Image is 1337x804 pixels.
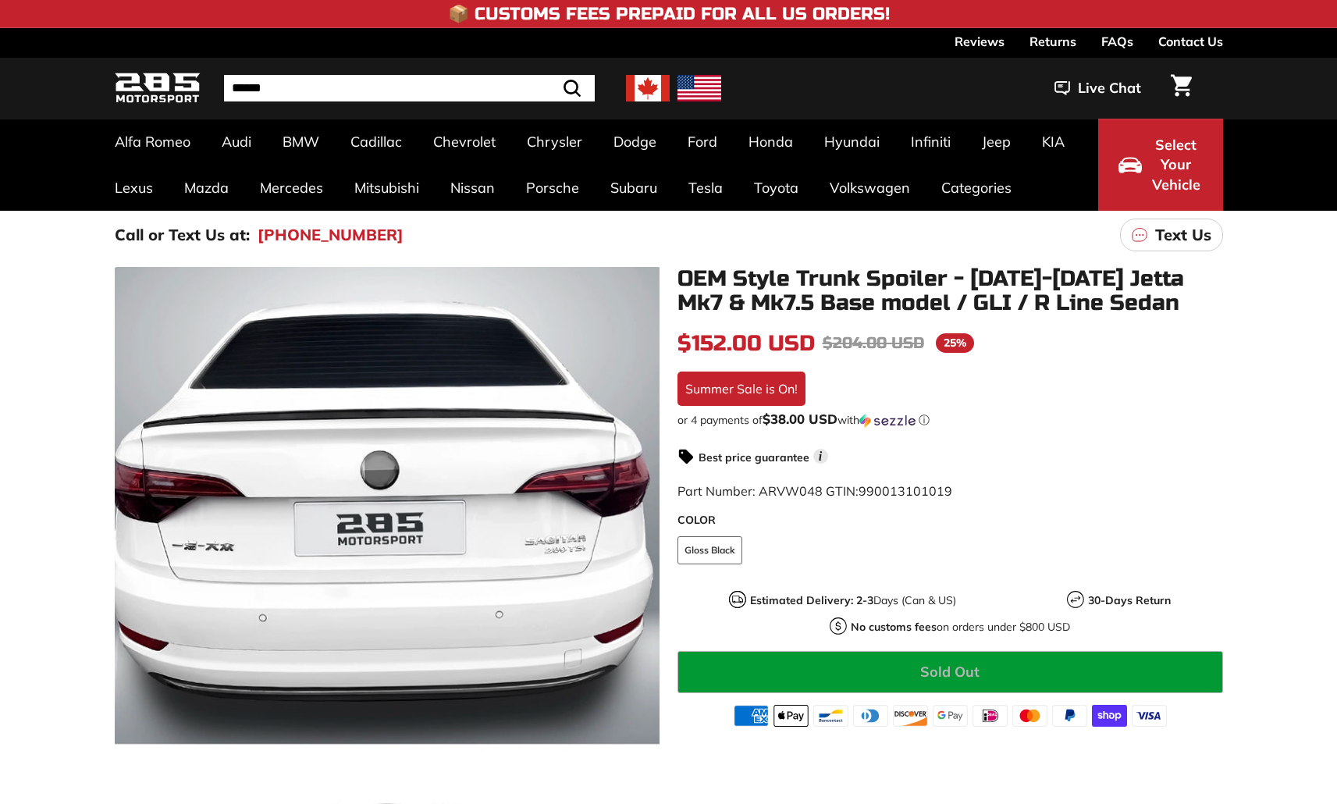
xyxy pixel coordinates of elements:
[677,372,805,406] div: Summer Sale is On!
[99,165,169,211] a: Lexus
[115,223,250,247] p: Call or Text Us at:
[851,619,1070,635] p: on orders under $800 USD
[244,165,339,211] a: Mercedes
[115,70,201,107] img: Logo_285_Motorsport_areodynamics_components
[809,119,895,165] a: Hyundai
[595,165,673,211] a: Subaru
[511,119,598,165] a: Chrysler
[859,483,952,499] span: 990013101019
[99,119,206,165] a: Alfa Romeo
[966,119,1026,165] a: Jeep
[1098,119,1223,211] button: Select Your Vehicle
[813,705,848,727] img: bancontact
[1132,705,1167,727] img: visa
[814,165,926,211] a: Volkswagen
[733,119,809,165] a: Honda
[1155,223,1211,247] p: Text Us
[1101,28,1133,55] a: FAQs
[206,119,267,165] a: Audi
[1029,28,1076,55] a: Returns
[955,28,1005,55] a: Reviews
[339,165,435,211] a: Mitsubishi
[699,450,809,464] strong: Best price guarantee
[510,165,595,211] a: Porsche
[677,267,1223,315] h1: OEM Style Trunk Spoiler - [DATE]-[DATE] Jetta Mk7 & Mk7.5 Base model / GLI / R Line Sedan
[677,412,1223,428] div: or 4 payments of with
[418,119,511,165] a: Chevrolet
[672,119,733,165] a: Ford
[859,414,916,428] img: Sezzle
[1092,705,1127,727] img: shopify_pay
[435,165,510,211] a: Nissan
[598,119,672,165] a: Dodge
[335,119,418,165] a: Cadillac
[258,223,404,247] a: [PHONE_NUMBER]
[1078,78,1141,98] span: Live Chat
[677,651,1223,693] button: Sold Out
[853,705,888,727] img: diners_club
[734,705,769,727] img: american_express
[448,5,890,23] h4: 📦 Customs Fees Prepaid for All US Orders!
[1026,119,1080,165] a: KIA
[673,165,738,211] a: Tesla
[738,165,814,211] a: Toyota
[926,165,1027,211] a: Categories
[823,333,924,353] span: $204.00 USD
[895,119,966,165] a: Infiniti
[224,75,595,101] input: Search
[973,705,1008,727] img: ideal
[1052,705,1087,727] img: paypal
[920,663,980,681] span: Sold Out
[893,705,928,727] img: discover
[763,411,837,427] span: $38.00 USD
[1034,69,1161,108] button: Live Chat
[169,165,244,211] a: Mazda
[677,412,1223,428] div: or 4 payments of$38.00 USDwithSezzle Click to learn more about Sezzle
[750,592,956,609] p: Days (Can & US)
[267,119,335,165] a: BMW
[1150,135,1203,195] span: Select Your Vehicle
[851,620,937,634] strong: No customs fees
[1158,28,1223,55] a: Contact Us
[1161,62,1201,115] a: Cart
[933,705,968,727] img: google_pay
[677,512,1223,528] label: COLOR
[1088,593,1171,607] strong: 30-Days Return
[677,483,952,499] span: Part Number: ARVW048 GTIN:
[1012,705,1047,727] img: master
[936,333,974,353] span: 25%
[677,330,815,357] span: $152.00 USD
[773,705,809,727] img: apple_pay
[750,593,873,607] strong: Estimated Delivery: 2-3
[1120,219,1223,251] a: Text Us
[813,449,828,464] span: i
